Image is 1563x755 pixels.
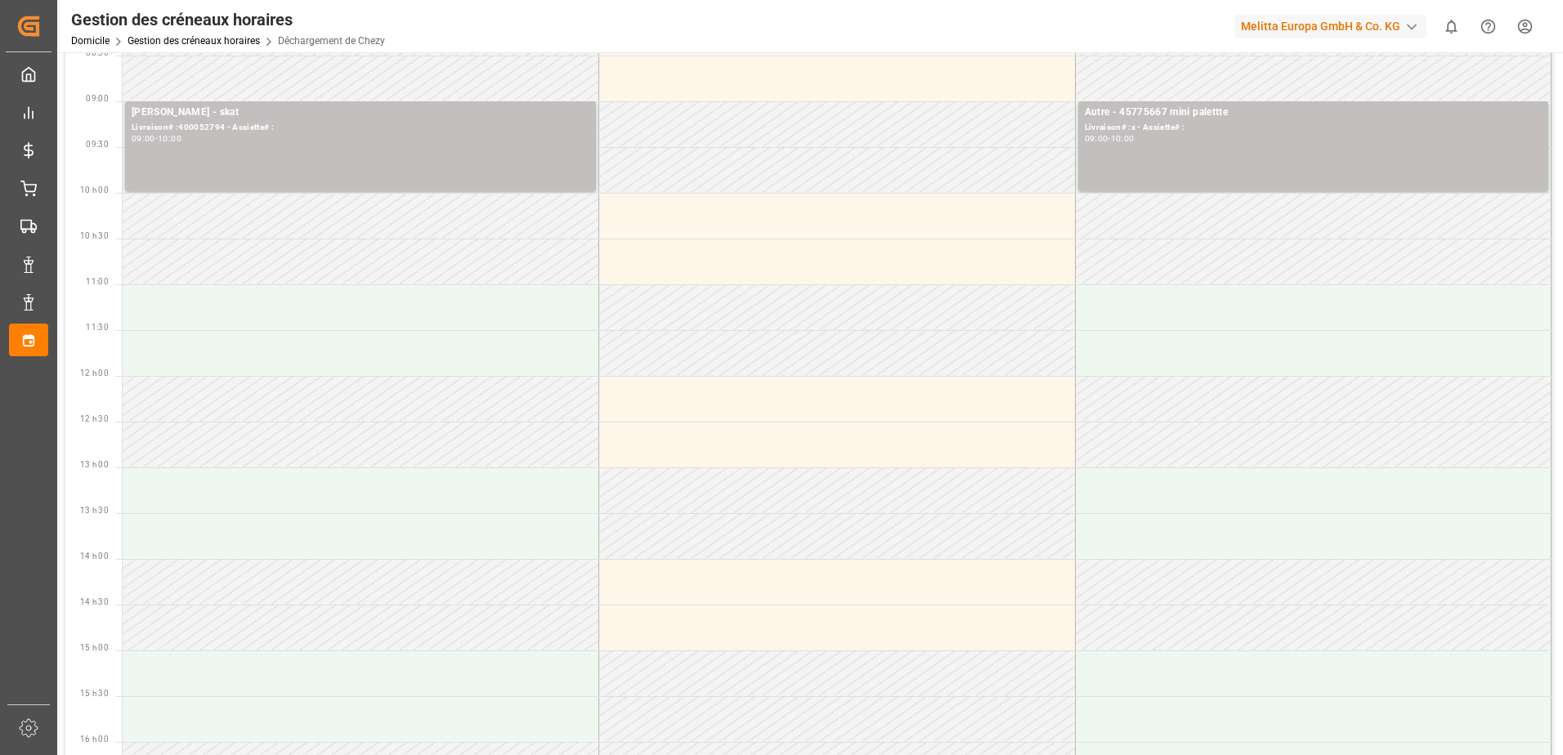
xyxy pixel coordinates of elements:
[1234,11,1433,42] button: Melitta Europa GmbH & Co. KG
[71,7,385,32] div: Gestion des créneaux horaires
[1241,18,1400,35] font: Melitta Europa GmbH & Co. KG
[86,94,109,103] span: 09:00
[1085,121,1543,135] div: Livraison# :x - Assiette# :
[86,277,109,286] span: 11:00
[132,105,589,121] div: [PERSON_NAME] - skat
[80,735,109,744] span: 16 h 00
[80,643,109,652] span: 15 h 00
[1111,135,1135,142] div: 10:00
[80,185,109,194] span: 10 h 00
[80,597,109,606] span: 14 h 30
[80,231,109,240] span: 10 h 30
[128,35,260,47] a: Gestion des créneaux horaires
[80,414,109,423] span: 12 h 30
[1085,135,1108,142] div: 09:00
[1433,8,1470,45] button: Afficher 0 nouvelles notifications
[155,135,158,142] div: -
[158,135,181,142] div: 10:00
[1470,8,1507,45] button: Centre d’aide
[71,35,110,47] a: Domicile
[1108,135,1110,142] div: -
[80,689,109,698] span: 15 h 30
[80,506,109,515] span: 13 h 30
[80,552,109,561] span: 14 h 00
[86,140,109,149] span: 09:30
[132,121,589,135] div: Livraison# :400052794 - Assiette# :
[80,369,109,377] span: 12 h 00
[80,460,109,469] span: 13 h 00
[132,135,155,142] div: 09:00
[86,323,109,332] span: 11:30
[1085,105,1543,121] div: Autre - 45775667 mini palettte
